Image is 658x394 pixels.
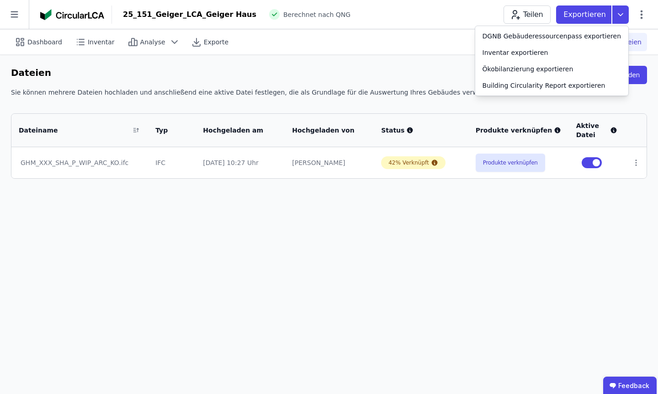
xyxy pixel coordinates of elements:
[504,5,551,24] button: Teilen
[40,9,104,20] img: Concular
[11,88,647,104] div: Sie können mehrere Dateien hochladen und anschließend eine aktive Datei festlegen, die als Grundl...
[483,81,605,90] div: Building Circularity Report exportieren
[21,158,139,167] div: GHM_XXX_SHA_P_WIP_ARC_KO.ifc
[292,126,356,135] div: Hochgeladen von
[140,37,165,47] span: Analyse
[476,126,562,135] div: Produkte verknüpfen
[388,159,429,166] div: 42% Verknüpft
[563,9,608,20] p: Exportieren
[381,126,461,135] div: Status
[27,37,62,47] span: Dashboard
[203,158,277,167] div: [DATE] 10:27 Uhr
[476,154,545,172] button: Produkte verknüpfen
[203,126,266,135] div: Hochgeladen am
[483,32,621,41] div: DGNB Gebäuderessourcenpass exportieren
[292,158,366,167] div: [PERSON_NAME]
[11,66,51,80] h6: Dateien
[283,10,350,19] span: Berechnet nach QNG
[88,37,115,47] span: Inventar
[123,9,256,20] div: 25_151_Geiger_LCA_Geiger Haus
[483,48,548,57] div: Inventar exportieren
[155,158,188,167] div: IFC
[576,121,617,139] div: Aktive Datei
[155,126,177,135] div: Typ
[204,37,228,47] span: Exporte
[19,126,129,135] div: Dateiname
[483,64,573,74] div: Ökobilanzierung exportieren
